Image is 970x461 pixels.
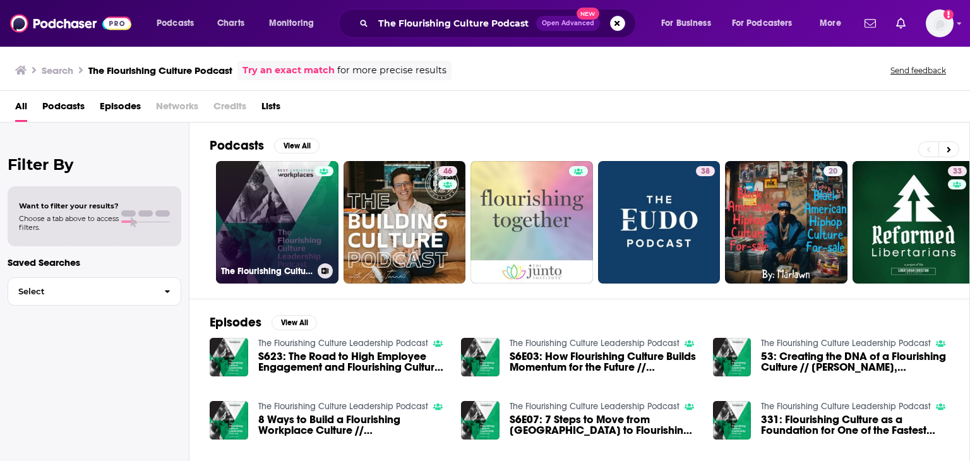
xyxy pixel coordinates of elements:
[926,9,954,37] img: User Profile
[8,287,154,296] span: Select
[258,351,446,373] a: S623: The Road to High Employee Engagement and Flourishing Culture // Mark Maxwell, Prairie College
[713,401,751,440] img: 331: Flourishing Culture as a Foundation for One of the Fastest Growing Churches // Jeff Cranston...
[661,15,711,32] span: For Business
[15,96,27,122] a: All
[261,96,280,122] a: Lists
[100,96,141,122] a: Episodes
[761,414,949,436] a: 331: Flourishing Culture as a Foundation for One of the Fastest Growing Churches // Jeff Cranston...
[8,256,181,268] p: Saved Searches
[598,161,721,284] a: 38
[510,414,698,436] span: S6E07: 7 Steps to Move from [GEOGRAPHIC_DATA] to Flourishing Workplace Culture // [PERSON_NAME], ...
[820,15,841,32] span: More
[373,13,536,33] input: Search podcasts, credits, & more...
[724,13,811,33] button: open menu
[19,201,119,210] span: Want to filter your results?
[42,64,73,76] h3: Search
[761,414,949,436] span: 331: Flourishing Culture as a Foundation for One of the Fastest Growing [DEMOGRAPHIC_DATA] // [PE...
[761,338,931,349] a: The Flourishing Culture Leadership Podcast
[953,165,962,178] span: 33
[156,96,198,122] span: Networks
[42,96,85,122] a: Podcasts
[260,13,330,33] button: open menu
[891,13,911,34] a: Show notifications dropdown
[761,351,949,373] span: 53: Creating the DNA of a Flourishing Culture // [PERSON_NAME], [PERSON_NAME][GEOGRAPHIC_DATA]
[652,13,727,33] button: open menu
[258,414,446,436] a: 8 Ways to Build a Flourishing Workplace Culture // Giselle Jenkins, BCWI
[88,64,232,76] h3: The Flourishing Culture Podcast
[859,13,881,34] a: Show notifications dropdown
[210,401,248,440] img: 8 Ways to Build a Flourishing Workplace Culture // Giselle Jenkins, BCWI
[19,214,119,232] span: Choose a tab above to access filters.
[811,13,857,33] button: open menu
[148,13,210,33] button: open menu
[258,414,446,436] span: 8 Ways to Build a Flourishing Workplace Culture // [PERSON_NAME], BCWI
[272,315,317,330] button: View All
[461,401,500,440] img: S6E07: 7 Steps to Move from Toxic to Flourishing Workplace Culture // Kevin McKee, The Chapel
[337,63,446,78] span: for more precise results
[258,351,446,373] span: S623: The Road to High Employee Engagement and Flourishing Culture // [PERSON_NAME], [GEOGRAPHIC_...
[542,20,594,27] span: Open Advanced
[258,401,428,412] a: The Flourishing Culture Leadership Podcast
[577,8,599,20] span: New
[242,63,335,78] a: Try an exact match
[510,351,698,373] a: S6E03: How Flourishing Culture Builds Momentum for the Future // Trace Thurlby, The Global Orphan...
[269,15,314,32] span: Monitoring
[696,166,715,176] a: 38
[209,13,252,33] a: Charts
[732,15,793,32] span: For Podcasters
[213,96,246,122] span: Credits
[943,9,954,20] svg: Add a profile image
[926,9,954,37] span: Logged in as amoscac10
[210,314,317,330] a: EpisodesView All
[221,266,313,277] h3: The Flourishing Culture Leadership Podcast
[8,277,181,306] button: Select
[948,166,967,176] a: 33
[713,338,751,376] img: 53: Creating the DNA of a Flourishing Culture // Peter Teague, Lancaster Bible College
[510,351,698,373] span: S6E03: How Flourishing Culture Builds Momentum for the Future // [PERSON_NAME], The Global Orphan...
[274,138,320,153] button: View All
[10,11,131,35] img: Podchaser - Follow, Share and Rate Podcasts
[210,338,248,376] img: S623: The Road to High Employee Engagement and Flourishing Culture // Mark Maxwell, Prairie College
[829,165,837,178] span: 20
[510,401,680,412] a: The Flourishing Culture Leadership Podcast
[258,338,428,349] a: The Flourishing Culture Leadership Podcast
[350,9,648,38] div: Search podcasts, credits, & more...
[926,9,954,37] button: Show profile menu
[536,16,600,31] button: Open AdvancedNew
[510,414,698,436] a: S6E07: 7 Steps to Move from Toxic to Flourishing Workplace Culture // Kevin McKee, The Chapel
[438,166,457,176] a: 46
[725,161,847,284] a: 20
[217,15,244,32] span: Charts
[157,15,194,32] span: Podcasts
[701,165,710,178] span: 38
[887,65,950,76] button: Send feedback
[210,314,261,330] h2: Episodes
[461,338,500,376] img: S6E03: How Flourishing Culture Builds Momentum for the Future // Trace Thurlby, The Global Orphan...
[210,138,320,153] a: PodcastsView All
[761,401,931,412] a: The Flourishing Culture Leadership Podcast
[761,351,949,373] a: 53: Creating the DNA of a Flourishing Culture // Peter Teague, Lancaster Bible College
[344,161,466,284] a: 46
[823,166,842,176] a: 20
[216,161,338,284] a: The Flourishing Culture Leadership Podcast
[8,155,181,174] h2: Filter By
[443,165,452,178] span: 46
[210,138,264,153] h2: Podcasts
[510,338,680,349] a: The Flourishing Culture Leadership Podcast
